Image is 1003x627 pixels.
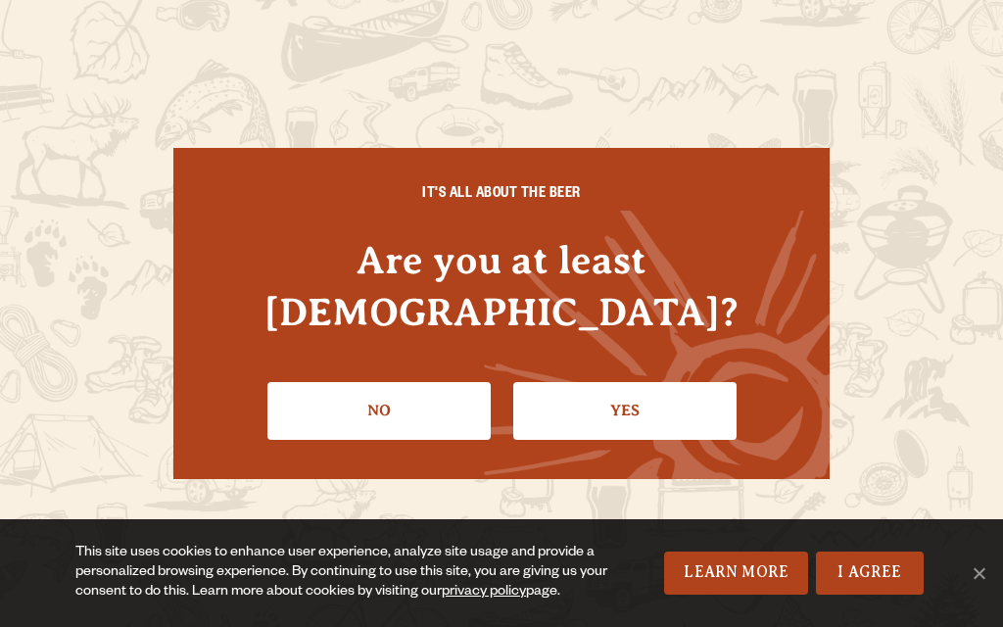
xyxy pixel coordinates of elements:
h4: Are you at least [DEMOGRAPHIC_DATA]? [213,234,790,338]
a: Confirm I'm 21 or older [513,382,737,439]
a: privacy policy [442,585,526,601]
div: This site uses cookies to enhance user experience, analyze site usage and provide a personalized ... [75,544,618,603]
a: No [267,382,491,439]
a: I Agree [816,552,924,595]
a: Learn More [664,552,808,595]
h6: IT'S ALL ABOUT THE BEER [213,187,790,205]
span: No [969,563,988,583]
